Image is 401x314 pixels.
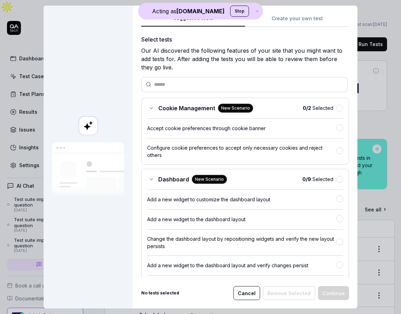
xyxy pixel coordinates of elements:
[302,175,333,183] span: Selected
[245,14,349,27] button: Create your own test
[318,286,349,300] button: Continue
[147,125,336,132] div: Accept cookie preferences through cookie banner
[218,104,253,113] div: New Scenario
[233,286,260,300] button: Cancel
[147,216,336,223] div: Add a new widget to the dashboard layout
[147,262,336,269] div: Add a new widget to the dashboard layout and verify changes persist
[141,290,179,296] b: No tests selected
[192,175,227,184] div: New Scenario
[147,144,336,159] div: Configure cookie preferences to accept only necessary cookies and reject others
[141,46,349,72] div: Our AI discovered the following features of your site that you might want to add tests for. After...
[147,235,336,250] div: Change the dashboard layout by repositioning widgets and verify the new layout persists
[141,14,245,27] button: Suggested tests
[303,104,333,112] span: Selected
[263,286,315,300] button: Remove Selected
[158,175,189,184] span: Dashboard
[303,105,311,111] b: 0 / 2
[147,196,336,203] div: Add a new widget to customize the dashboard layout
[302,176,311,182] b: 0 / 9
[52,142,124,198] img: Our AI scans your site and suggests things to test
[141,35,349,44] div: Select tests
[158,104,215,112] span: Cookie Management
[230,6,249,17] button: Stop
